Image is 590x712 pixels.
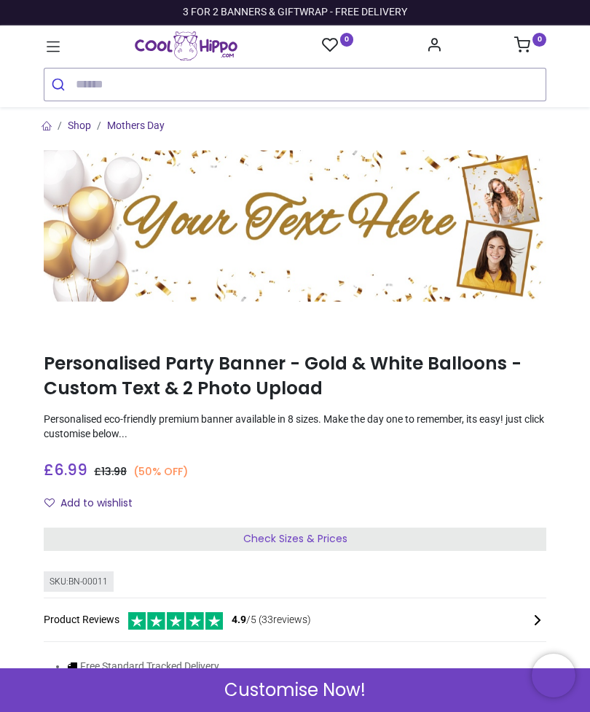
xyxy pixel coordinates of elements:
[340,33,354,47] sup: 0
[44,498,55,508] i: Add to wishlist
[101,464,127,479] span: 13.98
[107,120,165,131] a: Mothers Day
[135,31,237,60] img: Cool Hippo
[232,613,311,627] span: /5 ( 33 reviews)
[44,571,114,592] div: SKU: BN-00011
[426,41,442,52] a: Account Info
[94,464,127,479] span: £
[232,614,246,625] span: 4.9
[44,412,546,441] p: Personalised eco-friendly premium banner available in 8 sizes. Make the day one to remember, its ...
[135,31,237,60] a: Logo of Cool Hippo
[224,678,366,703] span: Customise Now!
[322,36,354,55] a: 0
[183,5,407,20] div: 3 FOR 2 BANNERS & GIFTWRAP - FREE DELIVERY
[243,531,347,546] span: Check Sizes & Prices
[44,150,546,302] img: Personalised Party Banner - Gold & White Balloons - Custom Text & 2 Photo Upload
[44,610,546,630] div: Product Reviews
[133,464,188,479] small: (50% OFF)
[532,33,546,47] sup: 0
[514,41,546,52] a: 0
[68,120,91,131] a: Shop
[44,491,145,516] button: Add to wishlistAdd to wishlist
[44,459,87,480] span: £
[532,654,575,697] iframe: Brevo live chat
[67,660,271,674] li: Free Standard Tracked Delivery
[44,351,546,402] h1: Personalised Party Banner - Gold & White Balloons - Custom Text & 2 Photo Upload
[54,459,87,480] span: 6.99
[44,69,76,101] button: Submit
